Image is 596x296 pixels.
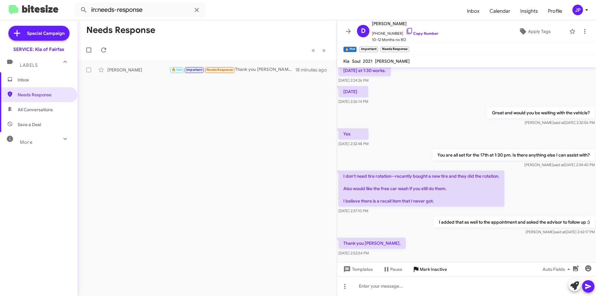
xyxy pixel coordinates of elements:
span: said at [553,120,564,125]
span: 10-12 Months no RO [372,37,438,43]
span: Important [186,68,202,72]
span: Templates [342,264,373,275]
small: Needs Response [381,47,409,52]
a: Insights [515,2,543,20]
input: Search [75,2,205,17]
span: [DATE] 2:52:54 PM [338,251,369,255]
a: Profile [543,2,567,20]
a: Special Campaign [8,26,70,41]
span: [DATE] 2:37:10 PM [338,208,368,213]
div: 18 minutes ago [295,67,332,73]
span: D [361,26,366,36]
button: Mark Inactive [407,264,452,275]
button: Templates [337,264,378,275]
a: Inbox [462,2,485,20]
div: JP [572,5,583,15]
span: All Conversations [18,107,53,113]
p: I added that as well to the appointment and asked the advisor to follow up :) [434,216,595,228]
span: » [322,46,326,54]
p: [DATE] at 1:30 works. [338,65,391,76]
div: SERVICE: Kia of Fairfax [13,46,64,52]
a: Copy Number [406,31,438,36]
span: [DATE] 2:26:14 PM [338,99,368,104]
small: 🔥 Hot [343,47,357,52]
span: Soul [352,58,360,64]
span: Needs Response [18,92,70,98]
span: [PERSON_NAME] [372,20,438,27]
div: [PERSON_NAME] [107,67,169,73]
small: Important [359,47,378,52]
h1: Needs Response [86,25,155,35]
button: Auto Fields [538,264,577,275]
span: Pause [390,264,402,275]
span: More [20,139,33,145]
span: [PERSON_NAME] [DATE] 2:34:40 PM [524,162,595,167]
button: JP [567,5,589,15]
span: Special Campaign [27,30,65,36]
span: [PERSON_NAME] [375,58,410,64]
span: Auto Fields [543,264,572,275]
p: You are all set for the 17th at 1:30 pm. Is there anything else I can assist with? [432,149,595,161]
span: Labels [20,62,38,68]
span: [DATE] 2:24:26 PM [338,78,368,83]
span: [PERSON_NAME] [DATE] 2:42:17 PM [526,230,595,234]
button: Apply Tags [503,26,566,37]
span: Mark Inactive [420,264,447,275]
p: [DATE] [338,86,368,97]
p: Thank you [PERSON_NAME]. [338,238,406,249]
span: 🔥 Hot [172,68,182,72]
span: said at [554,230,565,234]
p: Great and would you be waiting with the vehicle? [487,107,595,118]
div: Thank you [PERSON_NAME]. [169,66,295,73]
span: [PERSON_NAME] [DATE] 2:32:06 PM [525,120,595,125]
button: Previous [308,44,319,57]
span: 2021 [363,58,372,64]
span: Apply Tags [528,26,551,37]
span: Save a Deal [18,121,41,128]
span: Kia [343,58,350,64]
p: Yes [338,128,368,139]
a: Calendar [485,2,515,20]
button: Next [318,44,329,57]
p: I don't need tire rotation--recently bought a new tire and they did the rotation. Also would like... [338,171,504,207]
span: said at [553,162,564,167]
nav: Page navigation example [308,44,329,57]
span: Inbox [18,77,70,83]
span: « [312,46,315,54]
button: Pause [378,264,407,275]
span: [DATE] 2:32:48 PM [338,141,368,146]
span: [PHONE_NUMBER] [372,27,438,37]
span: Needs Response [206,68,233,72]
